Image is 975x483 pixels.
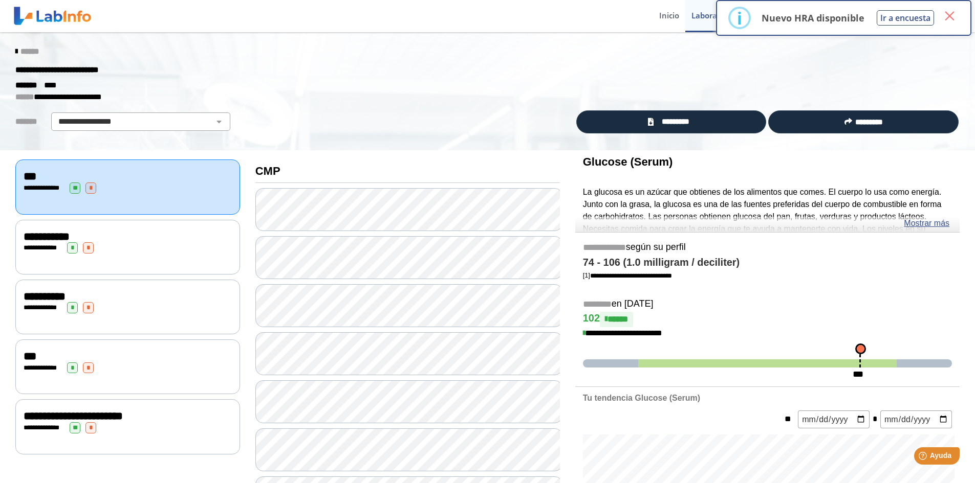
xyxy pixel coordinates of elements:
[583,242,952,254] h5: según su perfil
[940,7,959,25] button: Close this dialog
[798,410,870,428] input: mm/dd/yyyy
[583,312,952,327] h4: 102
[884,443,964,472] iframe: Help widget launcher
[583,155,673,168] b: Glucose (Serum)
[583,257,952,269] h4: 74 - 106 (1.0 milligram / deciliter)
[877,10,934,26] button: Ir a encuesta
[583,298,952,310] h5: en [DATE]
[583,186,952,260] p: La glucosa es un azúcar que obtienes de los alimentos que comes. El cuerpo lo usa como energía. J...
[583,271,672,279] a: [1]
[583,394,700,402] b: Tu tendencia Glucose (Serum)
[255,165,280,177] b: CMP
[737,9,742,27] div: i
[762,12,864,24] p: Nuevo HRA disponible
[904,217,949,229] a: Mostrar más
[880,410,952,428] input: mm/dd/yyyy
